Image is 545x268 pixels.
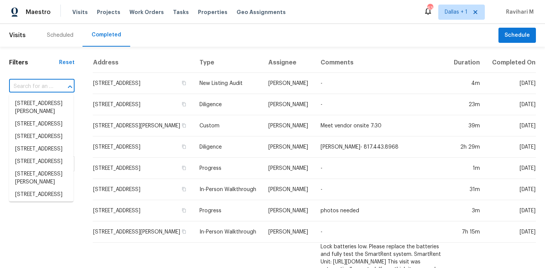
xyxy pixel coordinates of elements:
[9,81,53,92] input: Search for an address...
[9,168,73,188] li: [STREET_ADDRESS][PERSON_NAME]
[262,158,314,179] td: [PERSON_NAME]
[262,179,314,200] td: [PERSON_NAME]
[181,101,187,108] button: Copy Address
[93,115,193,136] td: [STREET_ADDRESS][PERSON_NAME]
[181,80,187,86] button: Copy Address
[181,186,187,193] button: Copy Address
[173,9,189,15] span: Tasks
[262,73,314,94] td: [PERSON_NAME]
[315,115,447,136] td: Meet vendor onsite 7:30
[193,179,263,200] td: In-Person Walkthrough
[9,27,26,44] span: Visits
[486,158,536,179] td: [DATE]
[486,136,536,158] td: [DATE]
[262,94,314,115] td: [PERSON_NAME]
[181,165,187,171] button: Copy Address
[315,73,447,94] td: -
[503,8,534,16] span: Ravihari M
[262,221,314,243] td: [PERSON_NAME]
[181,143,187,150] button: Copy Address
[262,115,314,136] td: [PERSON_NAME]
[193,53,263,73] th: Type
[315,200,447,221] td: photos needed
[193,94,263,115] td: Diligence
[315,221,447,243] td: -
[505,31,530,40] span: Schedule
[447,158,486,179] td: 1m
[93,200,193,221] td: [STREET_ADDRESS]
[198,8,227,16] span: Properties
[486,221,536,243] td: [DATE]
[72,8,88,16] span: Visits
[9,188,73,201] li: [STREET_ADDRESS]
[26,8,51,16] span: Maestro
[262,200,314,221] td: [PERSON_NAME]
[486,94,536,115] td: [DATE]
[9,97,73,118] li: [STREET_ADDRESS][PERSON_NAME]
[93,136,193,158] td: [STREET_ADDRESS]
[447,73,486,94] td: 4m
[237,8,286,16] span: Geo Assignments
[262,53,314,73] th: Assignee
[92,31,121,39] div: Completed
[315,179,447,200] td: -
[9,155,73,168] li: [STREET_ADDRESS]
[9,130,73,143] li: [STREET_ADDRESS]
[93,94,193,115] td: [STREET_ADDRESS]
[93,179,193,200] td: [STREET_ADDRESS]
[315,136,447,158] td: [PERSON_NAME]- 817.443.8968
[9,201,73,213] li: [STREET_ADDRESS]
[193,221,263,243] td: In-Person Walkthrough
[9,143,73,155] li: [STREET_ADDRESS]
[193,200,263,221] td: Progress
[447,94,486,115] td: 23m
[47,31,73,39] div: Scheduled
[447,179,486,200] td: 31m
[9,59,59,66] h1: Filters
[447,53,486,73] th: Duration
[445,8,467,16] span: Dallas + 1
[93,73,193,94] td: [STREET_ADDRESS]
[315,158,447,179] td: -
[193,158,263,179] td: Progress
[59,59,75,66] div: Reset
[447,221,486,243] td: 7h 15m
[65,81,75,92] button: Close
[181,122,187,129] button: Copy Address
[262,136,314,158] td: [PERSON_NAME]
[315,94,447,115] td: -
[93,221,193,243] td: [STREET_ADDRESS][PERSON_NAME]
[427,5,433,12] div: 63
[181,207,187,214] button: Copy Address
[193,136,263,158] td: Diligence
[447,115,486,136] td: 39m
[9,118,73,130] li: [STREET_ADDRESS]
[315,53,447,73] th: Comments
[181,228,187,235] button: Copy Address
[93,53,193,73] th: Address
[129,8,164,16] span: Work Orders
[93,158,193,179] td: [STREET_ADDRESS]
[486,179,536,200] td: [DATE]
[486,53,536,73] th: Completed On
[486,200,536,221] td: [DATE]
[447,200,486,221] td: 3m
[193,73,263,94] td: New Listing Audit
[193,115,263,136] td: Custom
[498,28,536,43] button: Schedule
[97,8,120,16] span: Projects
[486,73,536,94] td: [DATE]
[447,136,486,158] td: 2h 29m
[486,115,536,136] td: [DATE]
